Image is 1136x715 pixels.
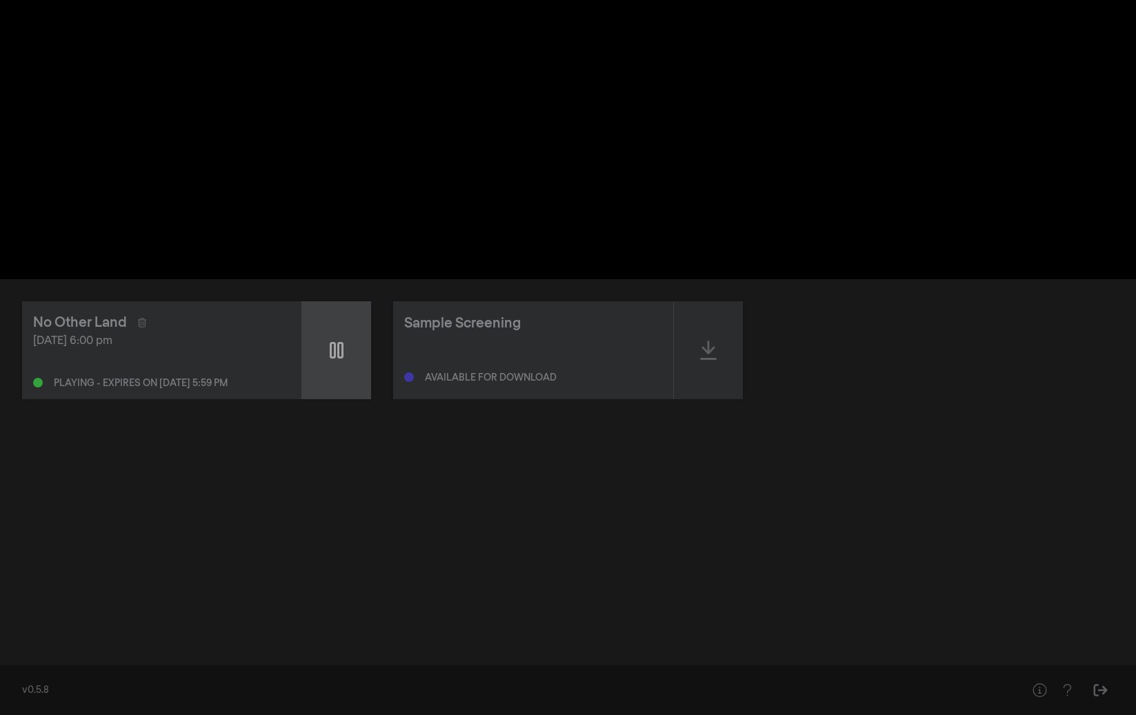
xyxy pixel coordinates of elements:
[54,379,228,388] div: Playing - expires on [DATE] 5:59 pm
[1086,676,1114,704] button: Sign Out
[404,313,521,334] div: Sample Screening
[22,683,998,698] div: v0.5.8
[1026,676,1053,704] button: Help
[33,333,290,350] div: [DATE] 6:00 pm
[1053,676,1081,704] button: Help
[33,312,127,333] div: No Other Land
[425,373,557,383] div: Available for download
